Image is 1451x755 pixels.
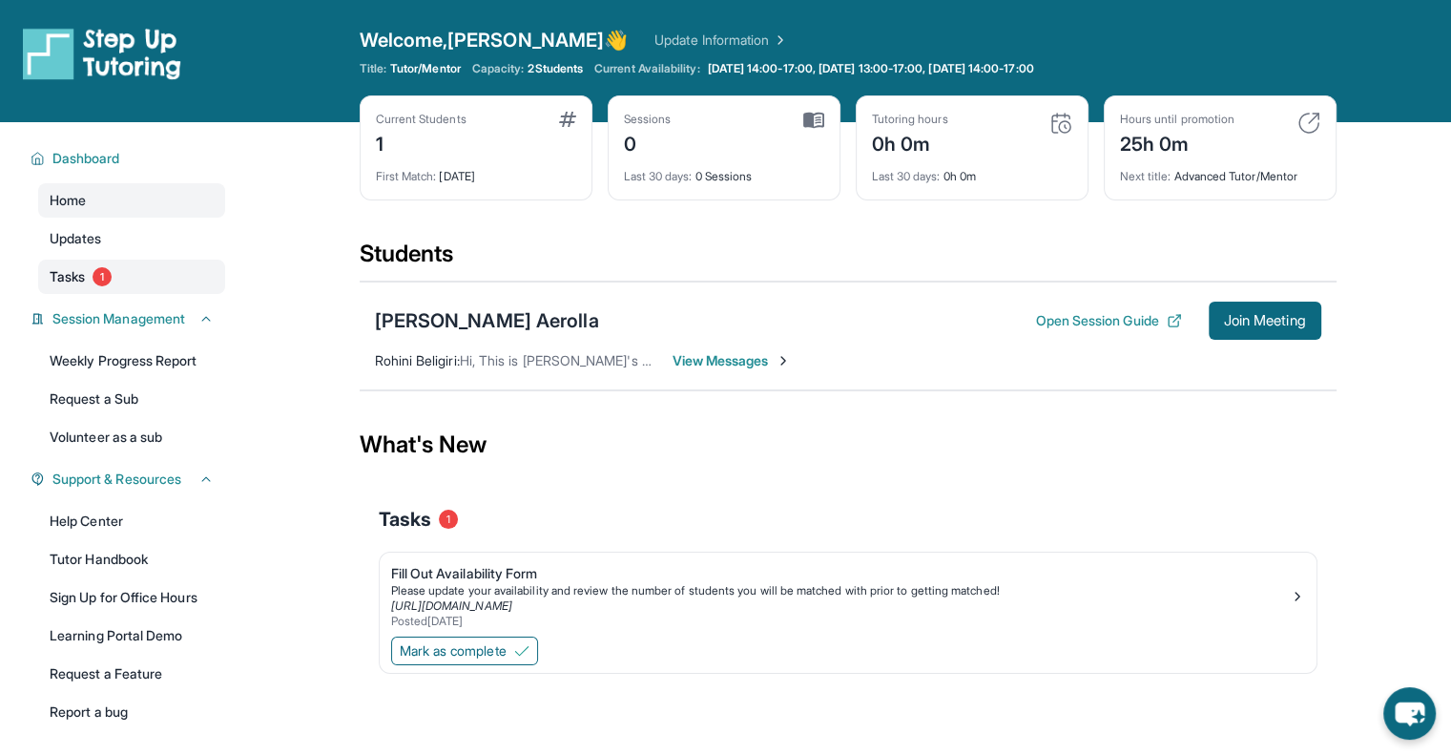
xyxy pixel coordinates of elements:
a: Volunteer as a sub [38,420,225,454]
div: Hours until promotion [1120,112,1234,127]
div: Please update your availability and review the number of students you will be matched with prior ... [391,583,1290,598]
img: Mark as complete [514,643,529,659]
button: Support & Resources [45,470,214,489]
div: 25h 0m [1120,127,1234,157]
img: card [803,112,824,129]
img: Chevron-Right [776,353,791,368]
span: Session Management [52,309,185,328]
a: Request a Feature [38,657,225,691]
button: Open Session Guide [1035,311,1181,330]
span: Rohini Beligiri : [375,352,460,368]
a: Learning Portal Demo [38,619,225,653]
span: Tasks [50,267,85,286]
a: Updates [38,221,225,256]
div: [PERSON_NAME] Aerolla [375,307,599,334]
span: Tutor/Mentor [390,61,461,76]
img: card [1049,112,1072,135]
div: Students [360,239,1337,281]
span: Last 30 days : [624,169,693,183]
span: [DATE] 14:00-17:00, [DATE] 13:00-17:00, [DATE] 14:00-17:00 [708,61,1034,76]
div: Tutoring hours [872,112,948,127]
a: Help Center [38,504,225,538]
a: Sign Up for Office Hours [38,580,225,615]
div: 0h 0m [872,157,1072,184]
span: Dashboard [52,149,120,168]
span: Hi, This is [PERSON_NAME]'s mother. We are good with the time setup for [PERSON_NAME]'s classes. [460,352,1079,368]
button: Mark as complete [391,637,538,665]
button: chat-button [1383,687,1436,740]
span: Tasks [379,506,431,533]
a: [URL][DOMAIN_NAME] [391,598,512,613]
span: 2 Students [528,61,583,76]
div: 1 [376,127,466,157]
span: Join Meeting [1224,315,1306,326]
span: Mark as complete [400,641,507,661]
span: 1 [439,510,458,529]
div: Advanced Tutor/Mentor [1120,157,1320,184]
a: Tasks1 [38,260,225,294]
div: Fill Out Availability Form [391,564,1290,583]
span: Last 30 days : [872,169,941,183]
img: card [559,112,576,127]
span: Updates [50,229,102,248]
div: Current Students [376,112,466,127]
img: Chevron Right [769,31,788,50]
img: logo [23,27,181,80]
div: 0 [624,127,672,157]
img: card [1297,112,1320,135]
span: Next title : [1120,169,1171,183]
span: Welcome, [PERSON_NAME] 👋 [360,27,629,53]
div: 0h 0m [872,127,948,157]
div: Posted [DATE] [391,614,1290,629]
a: Update Information [654,31,788,50]
a: Fill Out Availability FormPlease update your availability and review the number of students you w... [380,553,1316,633]
span: 1 [93,267,112,286]
a: Weekly Progress Report [38,344,225,378]
a: Request a Sub [38,382,225,416]
div: [DATE] [376,157,576,184]
button: Dashboard [45,149,214,168]
button: Session Management [45,309,214,328]
div: What's New [360,403,1337,487]
span: Capacity: [472,61,525,76]
a: [DATE] 14:00-17:00, [DATE] 13:00-17:00, [DATE] 14:00-17:00 [704,61,1038,76]
span: Support & Resources [52,470,181,489]
div: 0 Sessions [624,157,824,184]
div: Sessions [624,112,672,127]
a: Home [38,183,225,218]
span: Current Availability: [594,61,699,76]
a: Report a bug [38,695,225,729]
a: Tutor Handbook [38,542,225,577]
button: Join Meeting [1209,302,1321,340]
span: Title: [360,61,386,76]
span: View Messages [673,351,792,370]
span: First Match : [376,169,437,183]
span: Home [50,191,86,210]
